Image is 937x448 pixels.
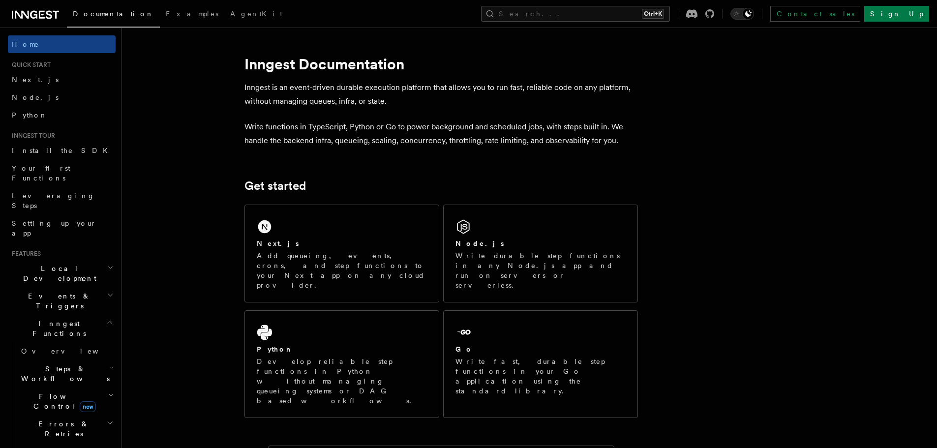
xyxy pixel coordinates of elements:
[8,71,116,89] a: Next.js
[73,10,154,18] span: Documentation
[8,61,51,69] span: Quick start
[12,164,70,182] span: Your first Functions
[8,35,116,53] a: Home
[17,419,107,439] span: Errors & Retries
[224,3,288,27] a: AgentKit
[244,205,439,302] a: Next.jsAdd queueing, events, crons, and step functions to your Next app on any cloud provider.
[8,315,116,342] button: Inngest Functions
[8,214,116,242] a: Setting up your app
[481,6,670,22] button: Search...Ctrl+K
[67,3,160,28] a: Documentation
[160,3,224,27] a: Examples
[17,415,116,443] button: Errors & Retries
[455,357,626,396] p: Write fast, durable step functions in your Go application using the standard library.
[166,10,218,18] span: Examples
[443,205,638,302] a: Node.jsWrite durable step functions in any Node.js app and run on servers or serverless.
[8,187,116,214] a: Leveraging Steps
[257,344,293,354] h2: Python
[642,9,664,19] kbd: Ctrl+K
[8,159,116,187] a: Your first Functions
[12,76,59,84] span: Next.js
[244,55,638,73] h1: Inngest Documentation
[12,111,48,119] span: Python
[80,401,96,412] span: new
[12,192,95,209] span: Leveraging Steps
[12,93,59,101] span: Node.js
[770,6,860,22] a: Contact sales
[8,260,116,287] button: Local Development
[8,319,106,338] span: Inngest Functions
[21,347,122,355] span: Overview
[244,81,638,108] p: Inngest is an event-driven durable execution platform that allows you to run fast, reliable code ...
[455,251,626,290] p: Write durable step functions in any Node.js app and run on servers or serverless.
[257,357,427,406] p: Develop reliable step functions in Python without managing queueing systems or DAG based workflows.
[230,10,282,18] span: AgentKit
[257,239,299,248] h2: Next.js
[17,342,116,360] a: Overview
[257,251,427,290] p: Add queueing, events, crons, and step functions to your Next app on any cloud provider.
[17,360,116,388] button: Steps & Workflows
[12,147,114,154] span: Install the SDK
[443,310,638,418] a: GoWrite fast, durable step functions in your Go application using the standard library.
[455,239,504,248] h2: Node.js
[244,179,306,193] a: Get started
[17,388,116,415] button: Flow Controlnew
[17,364,110,384] span: Steps & Workflows
[12,39,39,49] span: Home
[8,250,41,258] span: Features
[8,291,107,311] span: Events & Triggers
[8,132,55,140] span: Inngest tour
[8,89,116,106] a: Node.js
[8,264,107,283] span: Local Development
[8,287,116,315] button: Events & Triggers
[244,310,439,418] a: PythonDevelop reliable step functions in Python without managing queueing systems or DAG based wo...
[17,391,108,411] span: Flow Control
[12,219,96,237] span: Setting up your app
[8,106,116,124] a: Python
[864,6,929,22] a: Sign Up
[455,344,473,354] h2: Go
[730,8,754,20] button: Toggle dark mode
[8,142,116,159] a: Install the SDK
[244,120,638,148] p: Write functions in TypeScript, Python or Go to power background and scheduled jobs, with steps bu...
